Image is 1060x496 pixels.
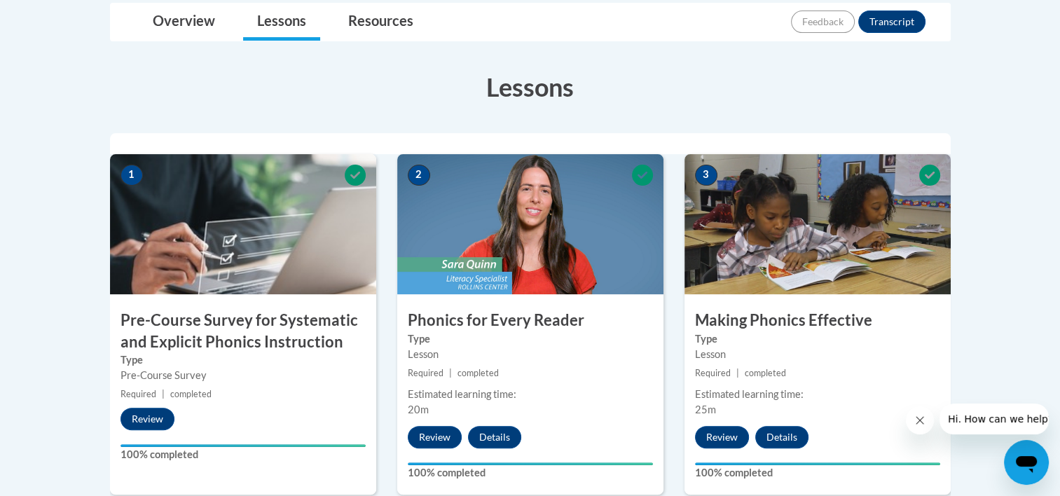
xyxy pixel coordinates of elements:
[397,310,663,331] h3: Phonics for Every Reader
[397,154,663,294] img: Course Image
[121,389,156,399] span: Required
[695,465,940,481] label: 100% completed
[162,389,165,399] span: |
[408,426,462,448] button: Review
[695,368,731,378] span: Required
[121,352,366,368] label: Type
[906,406,934,434] iframe: Close message
[684,154,951,294] img: Course Image
[684,310,951,331] h3: Making Phonics Effective
[110,310,376,353] h3: Pre-Course Survey for Systematic and Explicit Phonics Instruction
[736,368,739,378] span: |
[695,347,940,362] div: Lesson
[121,368,366,383] div: Pre-Course Survey
[695,426,749,448] button: Review
[408,462,653,465] div: Your progress
[468,426,521,448] button: Details
[8,10,113,21] span: Hi. How can we help?
[110,154,376,294] img: Course Image
[858,11,925,33] button: Transcript
[243,4,320,41] a: Lessons
[408,465,653,481] label: 100% completed
[449,368,452,378] span: |
[457,368,499,378] span: completed
[408,331,653,347] label: Type
[1004,440,1049,485] iframe: Button to launch messaging window
[121,165,143,186] span: 1
[695,404,716,415] span: 25m
[170,389,212,399] span: completed
[139,4,229,41] a: Overview
[791,11,855,33] button: Feedback
[745,368,786,378] span: completed
[121,447,366,462] label: 100% completed
[408,404,429,415] span: 20m
[110,69,951,104] h3: Lessons
[408,387,653,402] div: Estimated learning time:
[121,408,174,430] button: Review
[939,404,1049,434] iframe: Message from company
[695,165,717,186] span: 3
[695,331,940,347] label: Type
[408,165,430,186] span: 2
[408,347,653,362] div: Lesson
[408,368,443,378] span: Required
[121,444,366,447] div: Your progress
[695,462,940,465] div: Your progress
[695,387,940,402] div: Estimated learning time:
[755,426,808,448] button: Details
[334,4,427,41] a: Resources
